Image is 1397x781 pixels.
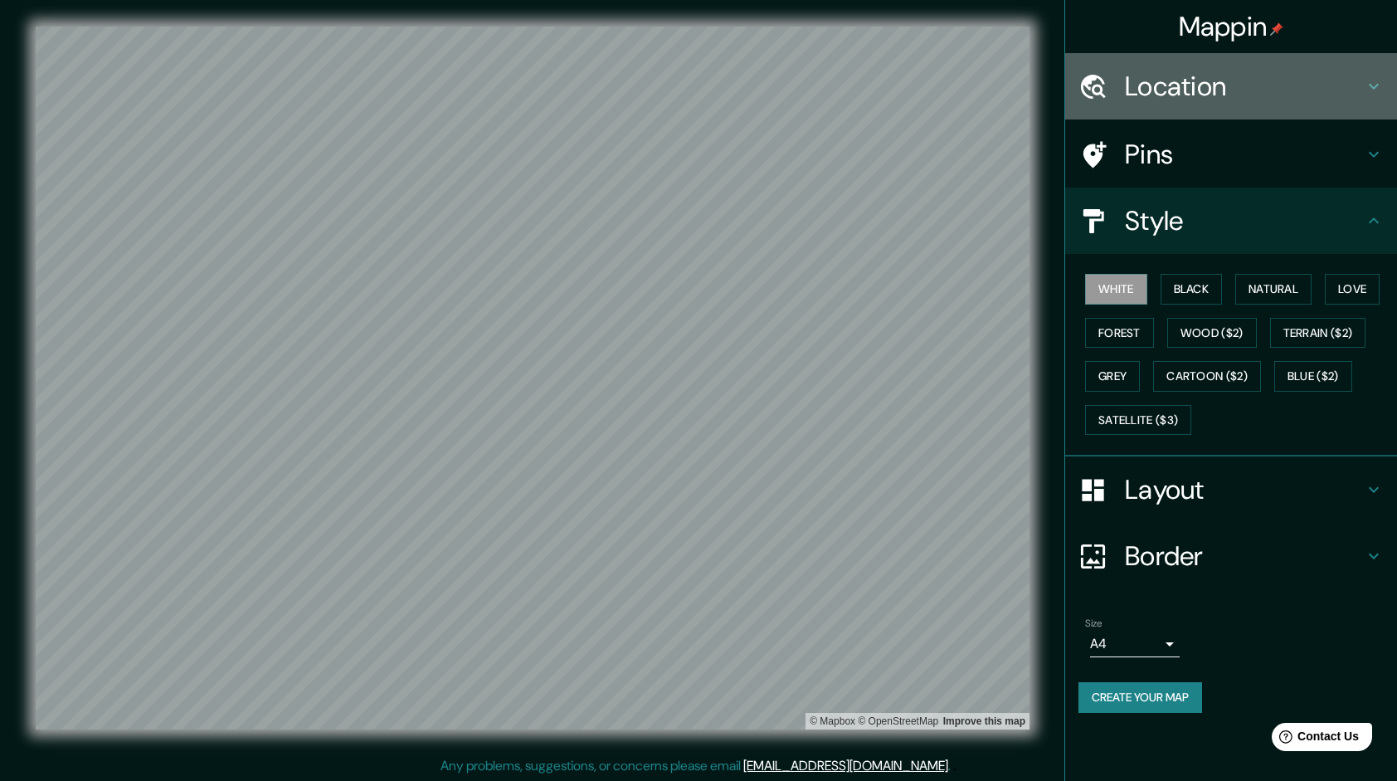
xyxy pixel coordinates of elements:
[1270,318,1366,349] button: Terrain ($2)
[1065,121,1397,188] div: Pins
[1090,631,1180,657] div: A4
[1153,361,1261,392] button: Cartoon ($2)
[1179,10,1284,43] h4: Mappin
[1270,22,1283,36] img: pin-icon.png
[1125,539,1364,573] h4: Border
[1249,716,1379,763] iframe: Help widget launcher
[1125,204,1364,237] h4: Style
[1085,318,1154,349] button: Forest
[1125,70,1364,103] h4: Location
[1065,53,1397,120] div: Location
[1274,361,1352,392] button: Blue ($2)
[1125,473,1364,506] h4: Layout
[943,715,1025,727] a: Map feedback
[1325,274,1380,305] button: Love
[1078,682,1202,713] button: Create your map
[441,756,951,776] p: Any problems, suggestions, or concerns please email .
[743,757,948,774] a: [EMAIL_ADDRESS][DOMAIN_NAME]
[1065,456,1397,523] div: Layout
[953,756,956,776] div: .
[1235,274,1312,305] button: Natural
[1085,274,1147,305] button: White
[951,756,953,776] div: .
[1161,274,1223,305] button: Black
[1085,617,1103,631] label: Size
[1085,361,1140,392] button: Grey
[1085,405,1191,436] button: Satellite ($3)
[1125,138,1364,171] h4: Pins
[858,715,938,727] a: OpenStreetMap
[810,715,855,727] a: Mapbox
[1167,318,1257,349] button: Wood ($2)
[1065,188,1397,254] div: Style
[1065,523,1397,589] div: Border
[36,27,1029,730] canvas: Map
